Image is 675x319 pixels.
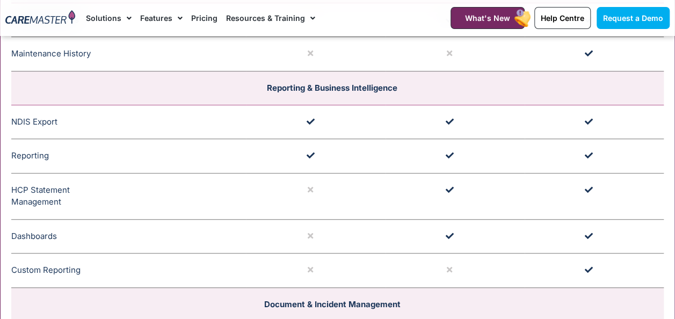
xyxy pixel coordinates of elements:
td: Custom Reporting [11,253,246,288]
a: What's New [451,7,525,29]
td: HCP Statement Management [11,173,246,219]
span: Reporting & Business Intelligence [267,83,397,93]
a: Help Centre [534,7,591,29]
span: Help Centre [541,13,584,23]
span: Document & Incident Management [264,299,401,309]
img: CareMaster Logo [5,10,75,26]
td: Reporting [11,139,246,173]
a: Request a Demo [597,7,670,29]
span: Request a Demo [603,13,663,23]
td: Maintenance History [11,37,246,71]
td: NDIS Export [11,105,246,139]
span: What's New [465,13,510,23]
td: Dashboards [11,219,246,253]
